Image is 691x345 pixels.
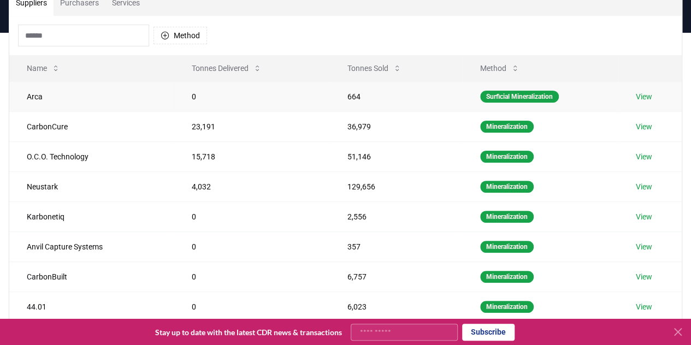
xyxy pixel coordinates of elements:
div: Surficial Mineralization [480,91,559,103]
td: 0 [174,261,330,292]
td: 129,656 [330,171,462,201]
td: 664 [330,81,462,111]
td: 0 [174,292,330,322]
div: Mineralization [480,181,534,193]
a: View [636,121,652,132]
a: View [636,271,652,282]
a: View [636,151,652,162]
td: 44.01 [9,292,174,322]
div: Mineralization [480,151,534,163]
td: 0 [174,81,330,111]
div: Mineralization [480,301,534,313]
button: Method [471,57,528,79]
button: Method [153,27,207,44]
a: View [636,211,652,222]
div: Mineralization [480,271,534,283]
div: Mineralization [480,121,534,133]
td: O.C.O. Technology [9,141,174,171]
button: Name [18,57,69,79]
a: View [636,181,652,192]
td: 15,718 [174,141,330,171]
td: Karbonetiq [9,201,174,231]
div: Mineralization [480,211,534,223]
td: 23,191 [174,111,330,141]
a: View [636,91,652,102]
td: 357 [330,231,462,261]
button: Tonnes Delivered [183,57,270,79]
div: Mineralization [480,241,534,253]
td: 6,757 [330,261,462,292]
button: Tonnes Sold [339,57,410,79]
td: CarbonCure [9,111,174,141]
a: View [636,241,652,252]
td: 4,032 [174,171,330,201]
td: 51,146 [330,141,462,171]
td: 6,023 [330,292,462,322]
td: 0 [174,231,330,261]
td: 36,979 [330,111,462,141]
td: 2,556 [330,201,462,231]
a: View [636,301,652,312]
td: Anvil Capture Systems [9,231,174,261]
td: Arca [9,81,174,111]
td: Neustark [9,171,174,201]
td: CarbonBuilt [9,261,174,292]
td: 0 [174,201,330,231]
